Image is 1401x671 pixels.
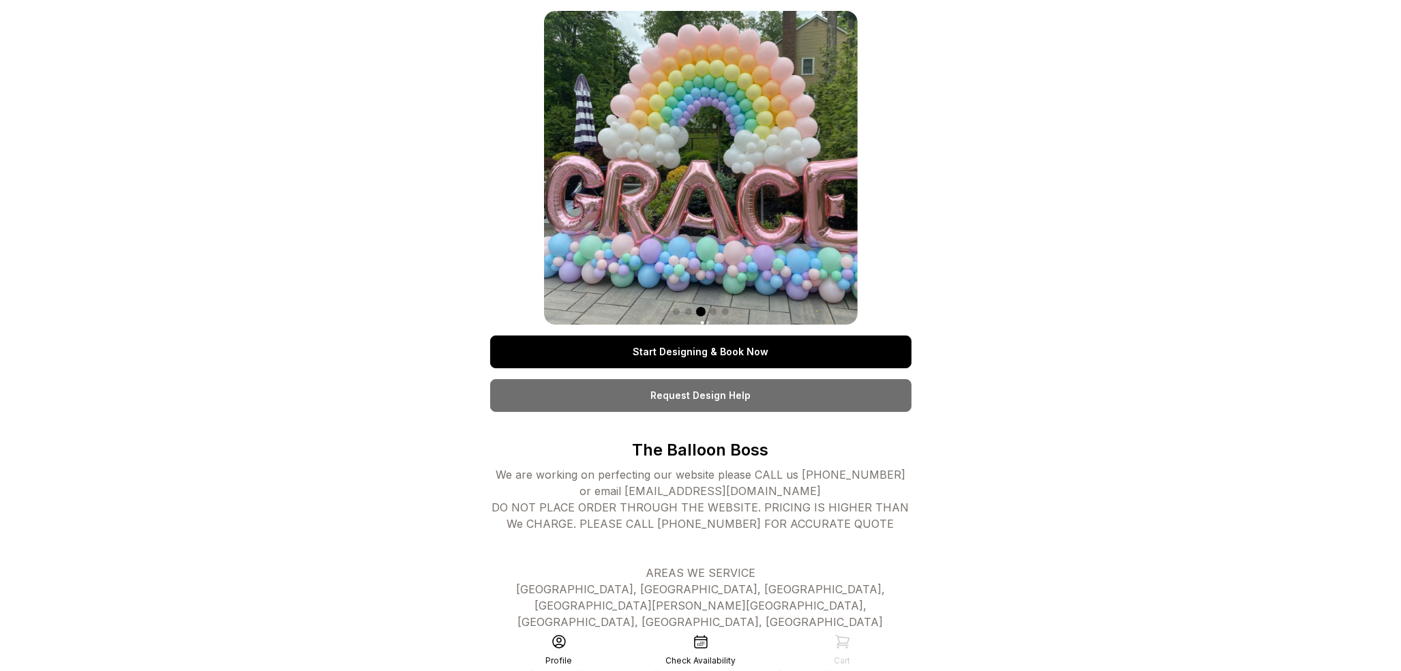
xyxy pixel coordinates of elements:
div: Profile [545,655,572,666]
a: Request Design Help [490,379,912,412]
div: Cart [834,655,851,666]
a: Start Designing & Book Now [490,335,912,368]
p: The Balloon Boss [490,439,912,461]
div: Check Availability [665,655,736,666]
